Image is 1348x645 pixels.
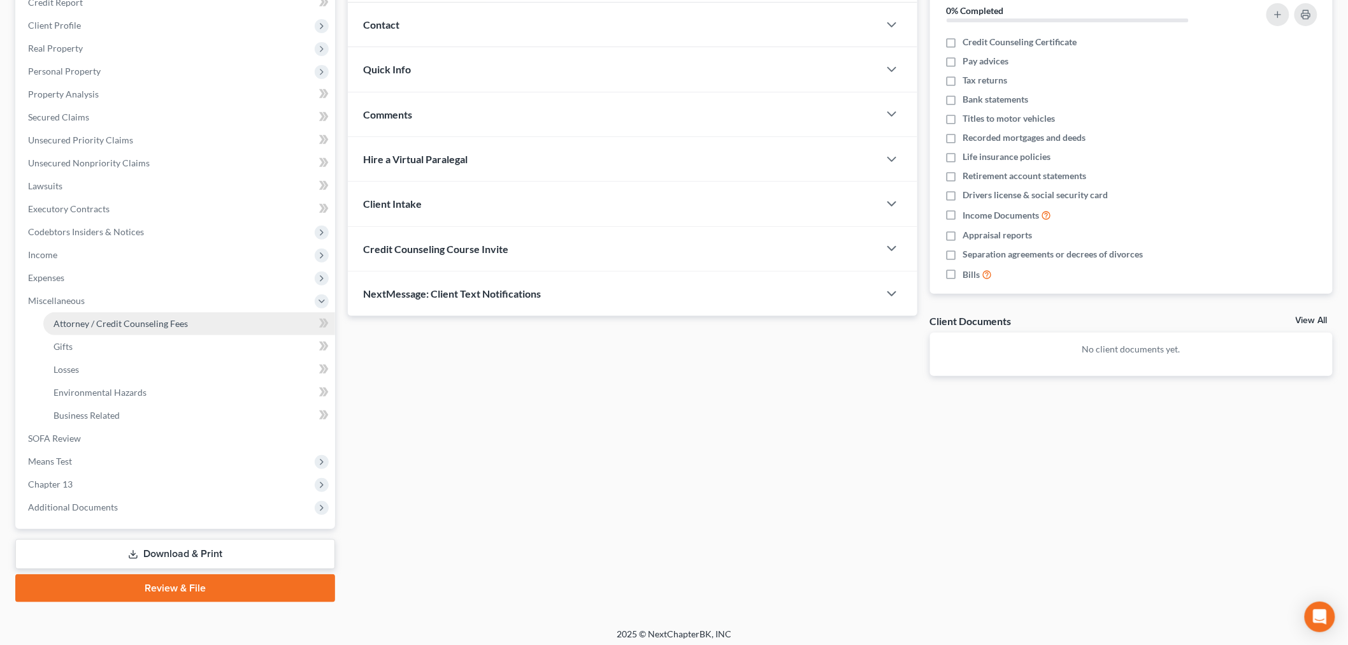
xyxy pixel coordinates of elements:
[363,63,411,75] span: Quick Info
[963,74,1008,87] span: Tax returns
[963,229,1033,242] span: Appraisal reports
[43,381,335,404] a: Environmental Hazards
[363,287,541,300] span: NextMessage: Client Text Notifications
[28,43,83,54] span: Real Property
[15,574,335,602] a: Review & File
[963,36,1077,48] span: Credit Counseling Certificate
[963,131,1086,144] span: Recorded mortgages and deeds
[15,539,335,569] a: Download & Print
[363,153,468,165] span: Hire a Virtual Paralegal
[54,341,73,352] span: Gifts
[940,343,1323,356] p: No client documents yet.
[28,249,57,260] span: Income
[43,335,335,358] a: Gifts
[1296,316,1328,325] a: View All
[54,318,188,329] span: Attorney / Credit Counseling Fees
[43,404,335,427] a: Business Related
[963,170,1087,182] span: Retirement account statements
[18,129,335,152] a: Unsecured Priority Claims
[43,358,335,381] a: Losses
[28,433,81,444] span: SOFA Review
[363,108,412,120] span: Comments
[963,93,1029,106] span: Bank statements
[28,66,101,76] span: Personal Property
[963,112,1056,125] span: Titles to motor vehicles
[963,150,1051,163] span: Life insurance policies
[363,198,422,210] span: Client Intake
[43,312,335,335] a: Attorney / Credit Counseling Fees
[28,479,73,489] span: Chapter 13
[54,364,79,375] span: Losses
[28,295,85,306] span: Miscellaneous
[28,203,110,214] span: Executory Contracts
[28,502,118,512] span: Additional Documents
[963,55,1009,68] span: Pay advices
[1305,602,1335,632] div: Open Intercom Messenger
[18,152,335,175] a: Unsecured Nonpriority Claims
[18,175,335,198] a: Lawsuits
[963,268,980,281] span: Bills
[963,189,1108,201] span: Drivers license & social security card
[18,198,335,221] a: Executory Contracts
[28,226,144,237] span: Codebtors Insiders & Notices
[963,209,1040,222] span: Income Documents
[28,20,81,31] span: Client Profile
[28,134,133,145] span: Unsecured Priority Claims
[28,89,99,99] span: Property Analysis
[28,157,150,168] span: Unsecured Nonpriority Claims
[963,248,1144,261] span: Separation agreements or decrees of divorces
[930,314,1012,328] div: Client Documents
[18,427,335,450] a: SOFA Review
[947,5,1004,16] strong: 0% Completed
[28,272,64,283] span: Expenses
[54,387,147,398] span: Environmental Hazards
[363,18,399,31] span: Contact
[18,83,335,106] a: Property Analysis
[28,456,72,467] span: Means Test
[18,106,335,129] a: Secured Claims
[28,180,62,191] span: Lawsuits
[54,410,120,421] span: Business Related
[363,243,508,255] span: Credit Counseling Course Invite
[28,112,89,122] span: Secured Claims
